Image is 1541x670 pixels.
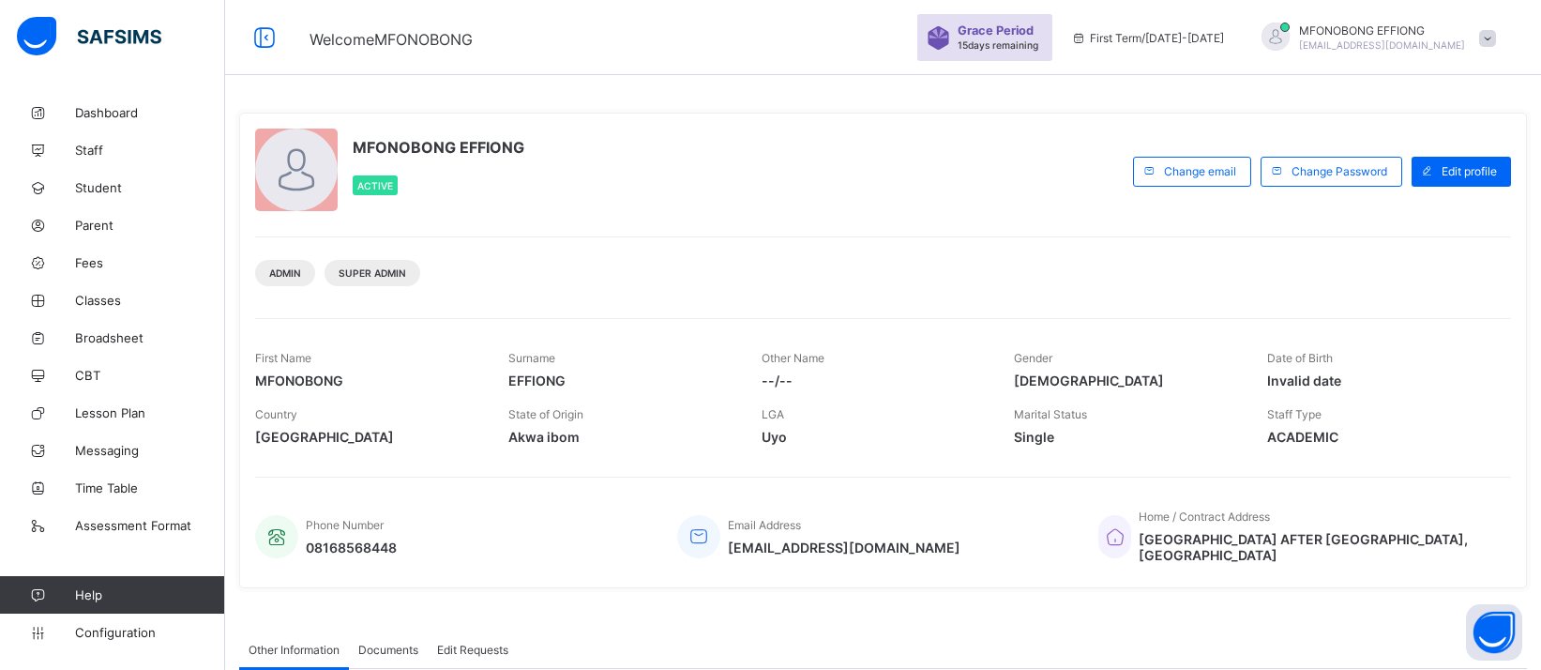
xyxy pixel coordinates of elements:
[1014,429,1239,445] span: Single
[958,39,1038,51] span: 15 days remaining
[75,368,225,383] span: CBT
[306,540,397,556] span: 08168568448
[1014,407,1087,421] span: Marital Status
[75,443,225,458] span: Messaging
[75,255,225,270] span: Fees
[1071,31,1224,45] span: session/term information
[75,330,225,345] span: Broadsheet
[75,293,225,308] span: Classes
[353,138,524,157] span: MFONOBONG EFFIONG
[437,643,508,657] span: Edit Requests
[1299,23,1465,38] span: MFONOBONG EFFIONG
[17,17,161,56] img: safsims
[255,373,480,388] span: MFONOBONG
[75,625,224,640] span: Configuration
[255,351,311,365] span: First Name
[1466,604,1522,661] button: Open asap
[1442,164,1497,178] span: Edit profile
[508,429,733,445] span: Akwa ibom
[1139,510,1270,524] span: Home / Contract Address
[958,23,1034,38] span: Grace Period
[75,405,225,420] span: Lesson Plan
[1292,164,1387,178] span: Change Password
[762,407,784,421] span: LGA
[255,407,297,421] span: Country
[75,143,225,158] span: Staff
[728,540,960,556] span: [EMAIL_ADDRESS][DOMAIN_NAME]
[75,218,225,233] span: Parent
[1014,351,1052,365] span: Gender
[255,429,480,445] span: [GEOGRAPHIC_DATA]
[1267,351,1333,365] span: Date of Birth
[357,180,393,191] span: Active
[762,429,987,445] span: Uyo
[1267,373,1492,388] span: Invalid date
[358,643,418,657] span: Documents
[1299,39,1465,51] span: [EMAIL_ADDRESS][DOMAIN_NAME]
[269,267,301,279] span: Admin
[1139,531,1492,563] span: [GEOGRAPHIC_DATA] AFTER [GEOGRAPHIC_DATA], [GEOGRAPHIC_DATA]
[306,518,384,532] span: Phone Number
[75,587,224,602] span: Help
[762,351,824,365] span: Other Name
[1164,164,1236,178] span: Change email
[310,30,473,49] span: Welcome MFONOBONG
[75,105,225,120] span: Dashboard
[508,351,555,365] span: Surname
[1014,373,1239,388] span: [DEMOGRAPHIC_DATA]
[927,26,950,50] img: sticker-purple.71386a28dfed39d6af7621340158ba97.svg
[1243,23,1505,53] div: MFONOBONGEFFIONG
[249,643,340,657] span: Other Information
[508,373,733,388] span: EFFIONG
[1267,407,1322,421] span: Staff Type
[1267,429,1492,445] span: ACADEMIC
[508,407,583,421] span: State of Origin
[339,267,406,279] span: Super Admin
[75,180,225,195] span: Student
[728,518,801,532] span: Email Address
[762,373,987,388] span: --/--
[75,518,225,533] span: Assessment Format
[75,480,225,495] span: Time Table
